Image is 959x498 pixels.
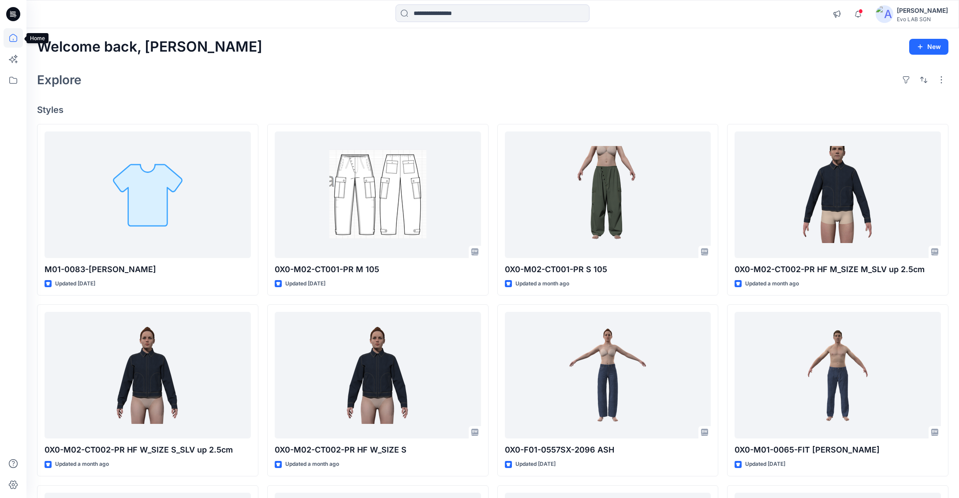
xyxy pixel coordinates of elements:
p: Updated a month ago [515,279,569,288]
p: 0X0-M02-CT002-PR HF M_SIZE M_SLV up 2.5cm [735,263,941,276]
p: Updated [DATE] [515,460,556,469]
h4: Styles [37,105,948,115]
p: Updated a month ago [285,460,339,469]
p: 0X0-M02-CT002-PR HF W_SIZE S_SLV up 2.5cm [45,444,251,456]
div: Evo LAB SGN [897,16,948,22]
a: M01-0083-LOOM CARPENTER [45,131,251,258]
img: avatar [876,5,893,23]
p: 0X0-F01-0557SX-2096 ASH [505,444,711,456]
a: 0X0-M02-CT001-PR S 105 [505,131,711,258]
a: 0X0-M02-CT002-PR HF W_SIZE S_SLV up 2.5cm [45,312,251,438]
p: Updated [DATE] [55,279,95,288]
p: Updated a month ago [745,279,799,288]
a: 0X0-M02-CT002-PR HF M_SIZE M_SLV up 2.5cm [735,131,941,258]
p: Updated a month ago [55,460,109,469]
a: 0X0-M02-CT002-PR HF W_SIZE S [275,312,481,438]
div: [PERSON_NAME] [897,5,948,16]
h2: Welcome back, [PERSON_NAME] [37,39,262,55]
p: 0X0-M02-CT001-PR S 105 [505,263,711,276]
p: 0X0-M02-CT002-PR HF W_SIZE S [275,444,481,456]
p: 0X0-M02-CT001-PR M 105 [275,263,481,276]
p: 0X0-M01-0065-FIT [PERSON_NAME] [735,444,941,456]
a: 0X0-M01-0065-FIT VEGA [735,312,941,438]
h2: Explore [37,73,82,87]
button: New [909,39,948,55]
a: 0X0-F01-0557SX-2096 ASH [505,312,711,438]
p: Updated [DATE] [745,460,785,469]
a: 0X0-M02-CT001-PR M 105 [275,131,481,258]
p: Updated [DATE] [285,279,325,288]
p: M01-0083-[PERSON_NAME] [45,263,251,276]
